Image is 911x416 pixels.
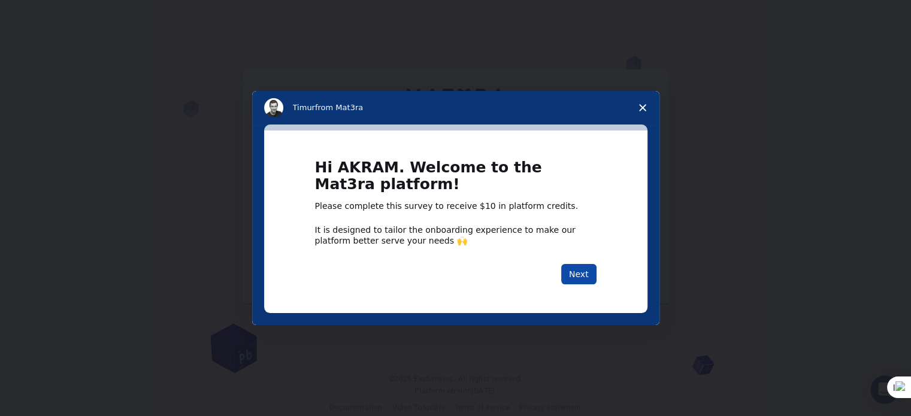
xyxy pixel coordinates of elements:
[315,103,363,112] span: from Mat3ra
[561,264,597,284] button: Next
[315,201,597,212] div: Please complete this survey to receive $10 in platform credits.
[626,91,659,125] span: Close survey
[264,98,283,117] img: Profile image for Timur
[315,224,597,246] div: It is designed to tailor the onboarding experience to make our platform better serve your needs 🙌
[315,159,597,201] h1: Hi AKRAM. Welcome to the Mat3ra platform!
[293,103,315,112] span: Timur
[24,8,67,19] span: Support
